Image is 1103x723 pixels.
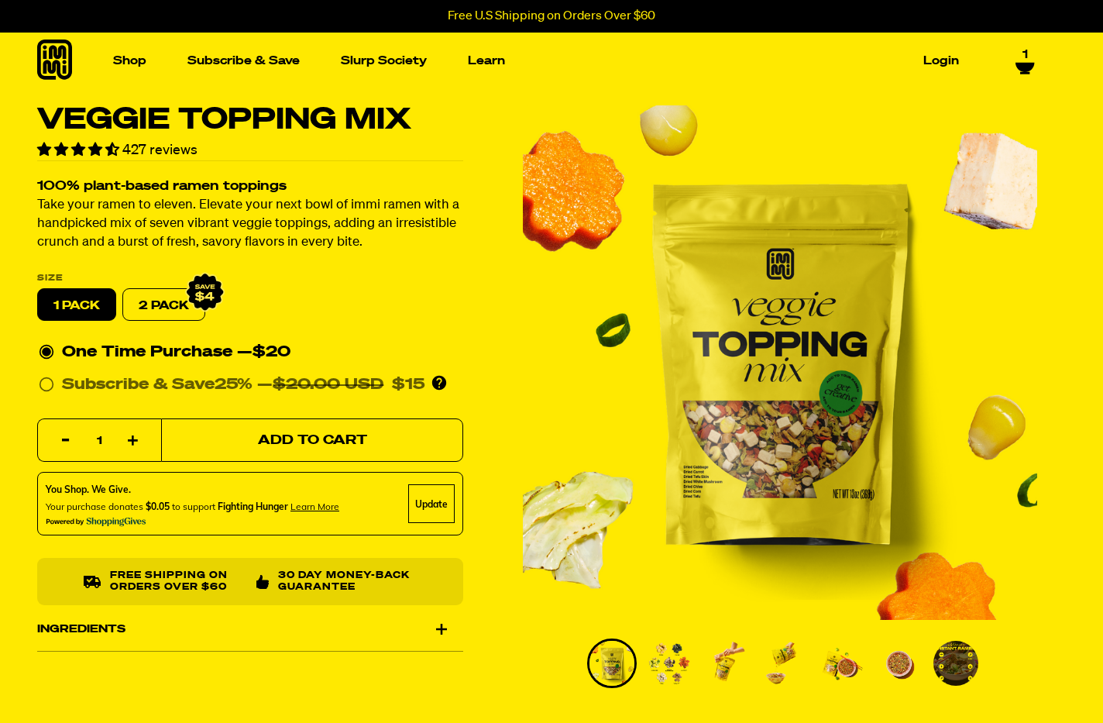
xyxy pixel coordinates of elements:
[523,639,1037,688] div: PDP main carousel thumbnails
[47,420,152,463] input: quantity
[215,377,253,393] span: 25%
[587,639,637,688] li: Go to slide 1
[273,377,383,393] del: $20.00 USD
[62,373,253,398] div: Subscribe & Save
[46,484,339,497] div: You Shop. We Give.
[876,641,921,686] img: Veggie Topping Mix
[1015,46,1035,73] a: 1
[931,639,981,688] li: Go to slide 7
[122,289,205,322] label: 2 PACK
[874,639,923,688] li: Go to slide 6
[218,501,288,513] span: Fighting Hunger
[122,143,198,157] span: 427 reviews
[39,340,462,365] div: One Time Purchase
[523,105,1037,620] li: 1 of 7
[37,274,463,283] label: Size
[37,289,116,322] label: 1 PACK
[589,641,634,686] img: Veggie Topping Mix
[46,501,143,513] span: Your purchase donates
[704,641,749,686] img: Veggie Topping Mix
[335,49,433,73] a: Slurp Society
[257,373,424,398] div: —
[392,377,424,393] span: $15
[37,608,463,651] div: Ingredients
[253,345,290,360] span: $20
[819,641,864,686] img: Veggie Topping Mix
[278,571,417,594] p: 30 Day Money-Back Guarantee
[462,49,511,73] a: Learn
[46,518,146,528] img: Powered By ShoppingGives
[172,501,215,513] span: to support
[702,639,751,688] li: Go to slide 3
[408,485,455,524] div: Update Cause Button
[523,105,1037,620] img: Veggie Topping Mix
[816,639,866,688] li: Go to slide 5
[1022,46,1028,60] span: 1
[146,501,170,513] span: $0.05
[110,571,244,594] p: Free shipping on orders over $60
[37,181,463,194] h2: 100% plant-based ramen toppings
[647,641,692,686] img: Veggie Topping Mix
[107,33,965,89] nav: Main navigation
[237,340,290,365] div: —
[258,434,367,447] span: Add to Cart
[523,105,1037,620] div: PDP main carousel
[290,501,339,513] span: Learn more about donating
[181,49,306,73] a: Subscribe & Save
[759,639,809,688] li: Go to slide 4
[448,9,655,23] p: Free U.S Shipping on Orders Over $60
[37,197,463,253] p: Take your ramen to eleven. Elevate your next bowl of immi ramen with a handpicked mix of seven vi...
[644,639,694,688] li: Go to slide 2
[37,143,122,157] span: 4.36 stars
[37,105,463,135] h1: Veggie Topping Mix
[161,419,463,463] button: Add to Cart
[761,641,806,686] img: Veggie Topping Mix
[107,49,153,73] a: Shop
[917,49,965,73] a: Login
[933,641,978,686] img: Veggie Topping Mix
